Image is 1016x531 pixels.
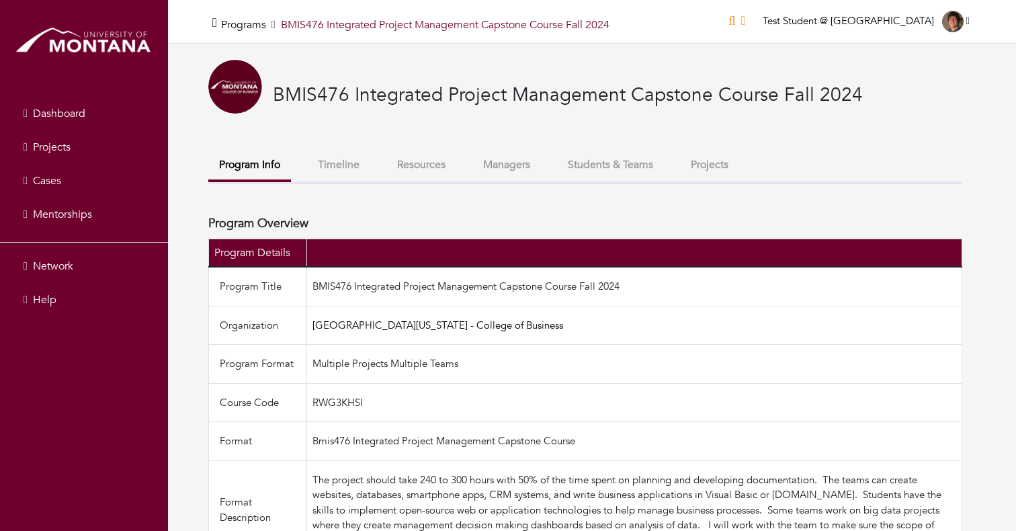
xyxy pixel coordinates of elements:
td: Program Title [209,267,307,306]
span: Test Student @ [GEOGRAPHIC_DATA] [763,14,934,28]
h3: BMIS476 Integrated Project Management Capstone Course Fall 2024 [273,84,863,107]
a: Cases [3,167,165,194]
td: Program Format [209,345,307,384]
span: Projects [33,140,71,155]
button: Timeline [307,151,370,179]
td: RWG3KHSI [306,383,962,422]
td: BMIS476 Integrated Project Management Capstone Course Fall 2024 [306,267,962,306]
span: Mentorships [33,207,92,222]
button: Managers [472,151,541,179]
td: Bmis476 Integrated Project Management Capstone Course [306,422,962,461]
h4: Program Overview [208,216,308,231]
span: Cases [33,173,61,188]
a: Help [3,286,165,313]
td: Format [209,422,307,461]
a: Projects [3,134,165,161]
a: Network [3,253,165,280]
span: Network [33,259,73,274]
h5: BMIS476 Integrated Project Management Capstone Course Fall 2024 [221,19,609,32]
button: Resources [386,151,456,179]
td: Organization [209,306,307,345]
a: Test Student @ [GEOGRAPHIC_DATA] [757,14,976,28]
a: Dashboard [3,100,165,127]
th: Program Details [209,239,307,268]
a: [GEOGRAPHIC_DATA][US_STATE] - College of Business [312,319,563,332]
td: Multiple Projects Multiple Teams [306,345,962,384]
button: Program Info [208,151,291,182]
span: Help [33,292,56,307]
span: Dashboard [33,106,85,121]
button: Projects [680,151,739,179]
a: Mentorships [3,201,165,228]
td: Course Code [209,383,307,422]
img: Univeristy%20of%20Montana%20College%20of%20Business.png [208,60,262,114]
img: Dan%20Thiery_Headshot.jpg [942,11,964,32]
a: Programs [221,17,266,32]
img: montana_logo.png [13,24,155,59]
button: Students & Teams [557,151,664,179]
